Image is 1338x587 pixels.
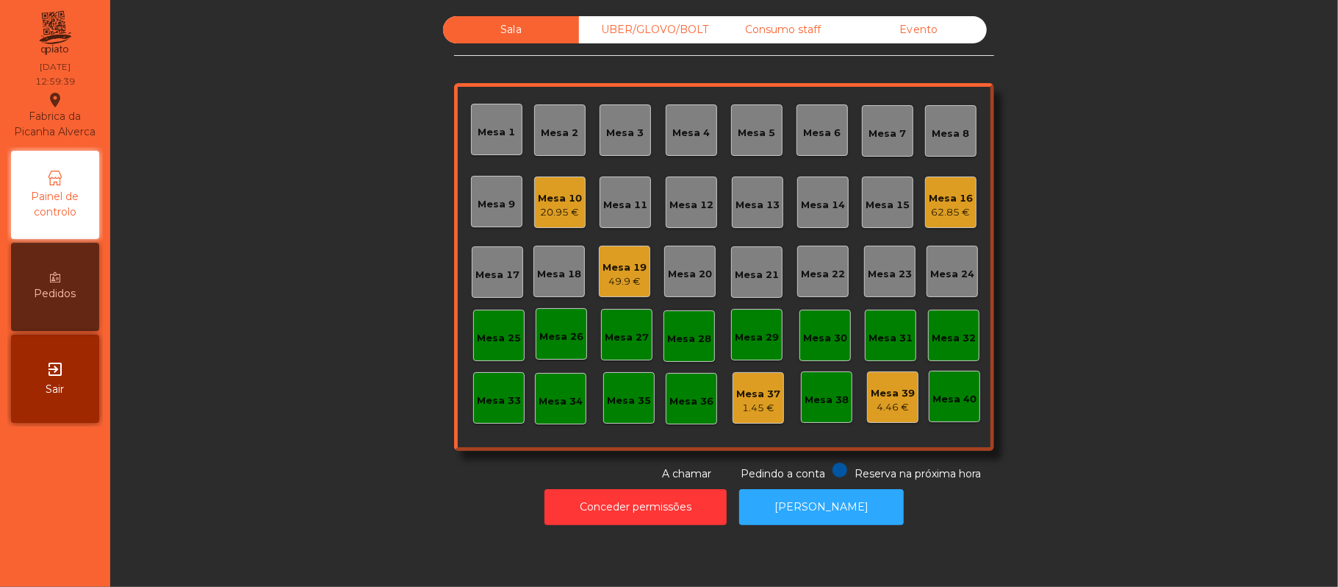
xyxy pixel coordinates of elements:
[478,125,516,140] div: Mesa 1
[929,205,973,220] div: 62.85 €
[667,332,711,346] div: Mesa 28
[735,330,779,345] div: Mesa 29
[477,394,521,408] div: Mesa 33
[851,16,987,43] div: Evento
[607,394,651,408] div: Mesa 35
[579,16,715,43] div: UBER/GLOVO/BOLT
[662,467,711,480] span: A chamar
[46,382,65,397] span: Sair
[539,330,583,344] div: Mesa 26
[735,198,780,213] div: Mesa 13
[40,60,71,74] div: [DATE]
[930,267,974,282] div: Mesa 24
[803,331,847,346] div: Mesa 30
[46,360,64,378] i: exit_to_app
[929,191,973,206] div: Mesa 16
[539,394,583,409] div: Mesa 34
[805,393,849,408] div: Mesa 38
[868,331,913,346] div: Mesa 31
[673,126,711,140] div: Mesa 4
[736,387,780,402] div: Mesa 37
[538,205,582,220] div: 20.95 €
[741,467,825,480] span: Pedindo a conta
[37,7,73,59] img: qpiato
[605,330,649,345] div: Mesa 27
[544,489,727,525] button: Conceder permissões
[603,274,647,289] div: 49.9 €
[736,401,780,416] div: 1.45 €
[738,126,776,140] div: Mesa 5
[855,467,981,480] span: Reserva na próxima hora
[871,400,915,415] div: 4.46 €
[475,268,519,282] div: Mesa 17
[869,127,907,141] div: Mesa 7
[932,331,976,346] div: Mesa 32
[542,126,579,140] div: Mesa 2
[46,91,64,109] i: location_on
[603,260,647,275] div: Mesa 19
[866,198,910,213] div: Mesa 15
[607,126,644,140] div: Mesa 3
[443,16,579,43] div: Sala
[537,267,581,282] div: Mesa 18
[932,392,976,407] div: Mesa 40
[12,91,98,140] div: Fabrica da Picanha Alverca
[538,191,582,206] div: Mesa 10
[801,267,845,282] div: Mesa 22
[15,189,96,220] span: Painel de controlo
[477,331,521,346] div: Mesa 25
[715,16,851,43] div: Consumo staff
[669,394,713,409] div: Mesa 36
[801,198,845,213] div: Mesa 14
[603,198,647,213] div: Mesa 11
[932,127,970,141] div: Mesa 8
[868,267,912,282] div: Mesa 23
[35,75,75,88] div: 12:59:39
[871,386,915,401] div: Mesa 39
[804,126,841,140] div: Mesa 6
[735,268,779,282] div: Mesa 21
[668,267,712,282] div: Mesa 20
[669,198,713,213] div: Mesa 12
[35,286,76,302] span: Pedidos
[739,489,904,525] button: [PERSON_NAME]
[478,197,516,212] div: Mesa 9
